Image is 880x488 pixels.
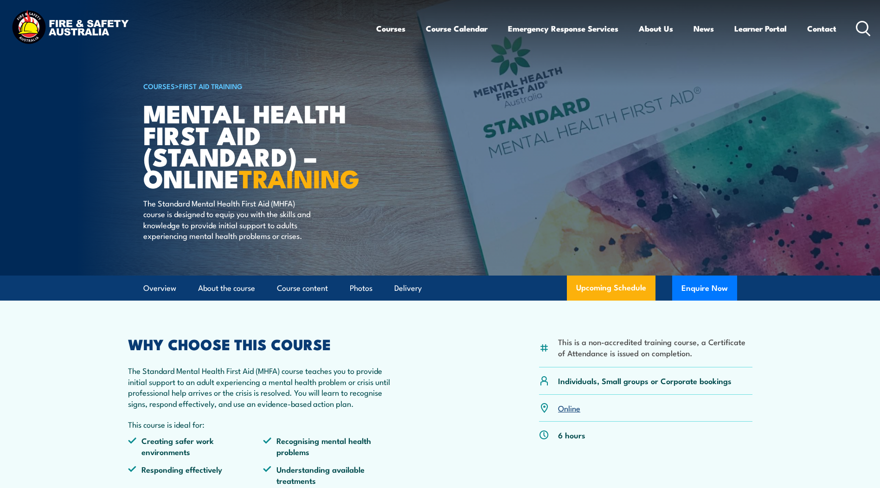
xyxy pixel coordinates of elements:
a: Emergency Response Services [508,16,618,41]
a: Learner Portal [734,16,787,41]
h2: WHY CHOOSE THIS COURSE [128,337,399,350]
a: Delivery [394,276,422,301]
p: This course is ideal for: [128,419,399,430]
li: Understanding available treatments [263,464,398,486]
h6: > [143,80,373,91]
a: Course content [277,276,328,301]
button: Enquire Now [672,276,737,301]
a: COURSES [143,81,175,91]
h1: Mental Health First Aid (Standard) – Online [143,102,373,189]
a: Course Calendar [426,16,488,41]
a: Online [558,402,580,413]
a: Overview [143,276,176,301]
p: The Standard Mental Health First Aid (MHFA) course teaches you to provide initial support to an a... [128,365,399,409]
p: Individuals, Small groups or Corporate bookings [558,375,732,386]
a: News [694,16,714,41]
a: About Us [639,16,673,41]
li: Creating safer work environments [128,435,263,457]
a: Contact [807,16,836,41]
a: About the course [198,276,255,301]
li: This is a non-accredited training course, a Certificate of Attendance is issued on completion. [558,336,752,358]
a: Upcoming Schedule [567,276,655,301]
li: Recognising mental health problems [263,435,398,457]
strong: TRAINING [239,158,360,197]
p: The Standard Mental Health First Aid (MHFA) course is designed to equip you with the skills and k... [143,198,313,241]
a: Photos [350,276,373,301]
a: Courses [376,16,405,41]
li: Responding effectively [128,464,263,486]
p: 6 hours [558,430,585,440]
a: First Aid Training [179,81,243,91]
